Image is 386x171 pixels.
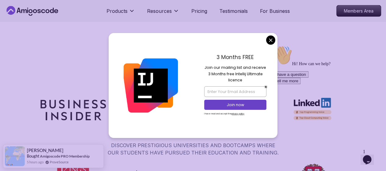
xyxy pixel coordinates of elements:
[147,7,172,15] p: Resources
[2,28,38,35] button: I have a question
[27,154,39,158] span: Bought
[147,7,179,20] button: Resources
[106,7,128,15] p: Products
[337,6,381,17] p: Members Area
[27,159,44,165] span: 5 hours ago
[5,146,25,166] img: provesource social proof notification image
[2,35,31,41] button: Tell me more
[270,43,380,143] iframe: chat widget
[191,7,207,15] a: Pricing
[105,142,281,156] p: DISCOVER PRESTIGIOUS UNIVERSITIES AND BOOTCAMPS WHERE OUR STUDENTS HAVE PURSUED THEIR EDUCATION A...
[50,159,69,165] a: ProveSource
[260,7,290,15] a: For Business
[2,2,22,22] img: :wave:
[2,18,60,23] span: Hi! How can we help?
[40,154,90,158] a: Amigoscode PRO Membership
[41,98,106,122] img: partner_insider
[336,5,381,17] a: Members Area
[360,147,380,165] iframe: chat widget
[2,2,112,41] div: 👋Hi! How can we help?I have a questionTell me more
[219,7,248,15] a: Testimonials
[106,7,135,20] button: Products
[27,148,63,153] span: [PERSON_NAME]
